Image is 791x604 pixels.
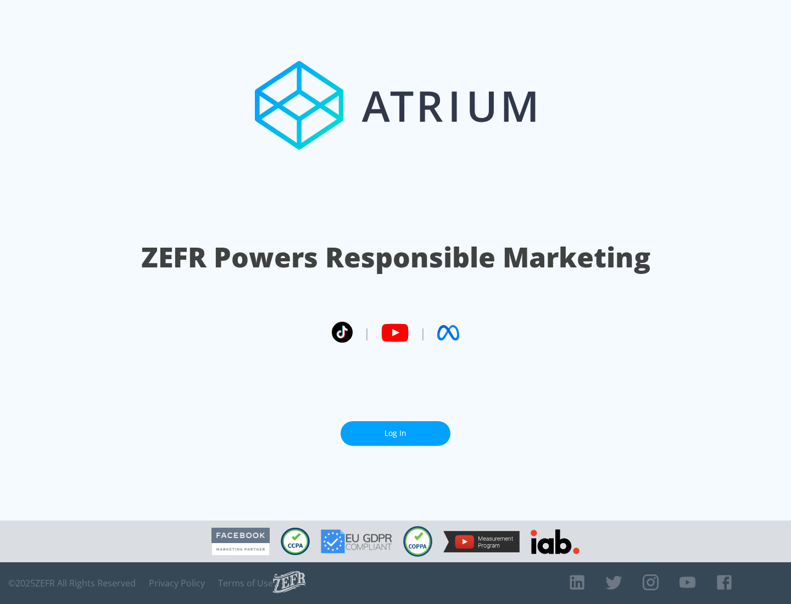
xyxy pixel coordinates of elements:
img: GDPR Compliant [321,529,392,553]
img: YouTube Measurement Program [443,531,520,552]
a: Privacy Policy [149,578,205,589]
img: Facebook Marketing Partner [211,528,270,556]
img: CCPA Compliant [281,528,310,555]
span: | [420,325,426,341]
img: COPPA Compliant [403,526,432,557]
a: Log In [341,421,450,446]
h1: ZEFR Powers Responsible Marketing [141,238,650,276]
span: © 2025 ZEFR All Rights Reserved [8,578,136,589]
a: Terms of Use [218,578,273,589]
span: | [364,325,370,341]
img: IAB [531,529,580,554]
